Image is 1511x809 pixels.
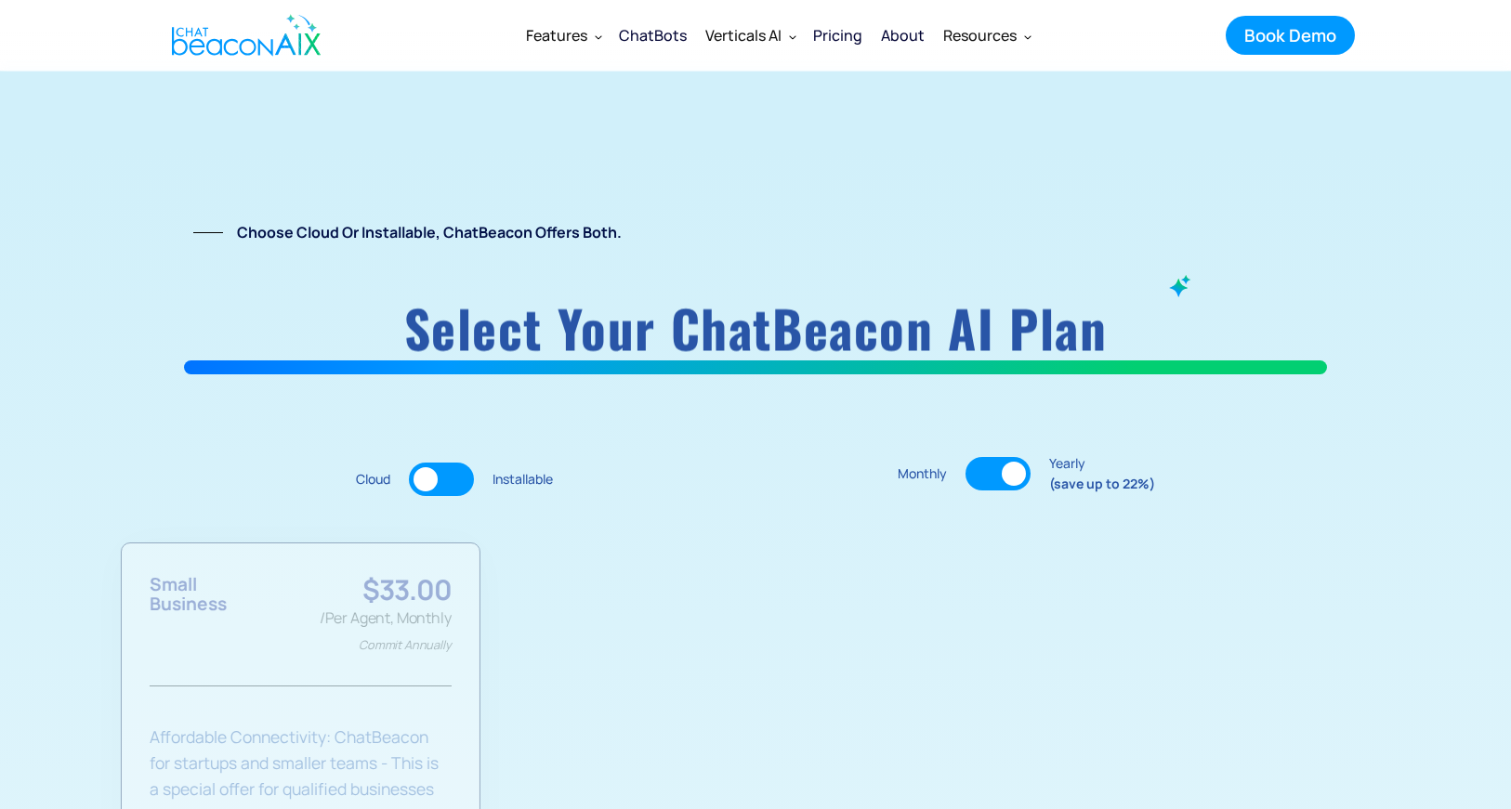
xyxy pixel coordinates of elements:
[359,636,452,653] em: Commit Annually
[517,13,610,58] div: Features
[881,22,925,48] div: About
[595,33,602,40] img: Dropdown
[1049,475,1155,492] strong: (save up to 22%)
[320,575,452,605] div: $33.00
[156,3,331,68] a: home
[696,13,804,58] div: Verticals AI
[193,232,223,233] img: Line
[705,22,782,48] div: Verticals AI
[150,575,227,614] div: Small Business
[1167,273,1193,299] img: ChatBeacon AI
[237,222,622,242] strong: Choose Cloud or Installable, ChatBeacon offers both.
[619,22,687,48] div: ChatBots
[872,11,934,59] a: About
[1049,453,1155,493] div: Yearly
[789,33,796,40] img: Dropdown
[1244,23,1336,47] div: Book Demo
[813,22,862,48] div: Pricing
[1024,33,1031,40] img: Dropdown
[1226,16,1355,55] a: Book Demo
[804,13,872,58] a: Pricing
[493,469,553,489] div: Installable
[320,605,452,658] div: /Per Agent, Monthly
[356,469,390,489] div: Cloud
[934,13,1039,58] div: Resources
[943,22,1017,48] div: Resources
[898,463,947,484] div: Monthly
[150,724,452,802] div: Affordable Connectivity: ChatBeacon for startups and smaller teams - This is a special offer for ...
[610,11,696,59] a: ChatBots
[526,22,587,48] div: Features
[184,303,1327,352] h1: Select your ChatBeacon AI plan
